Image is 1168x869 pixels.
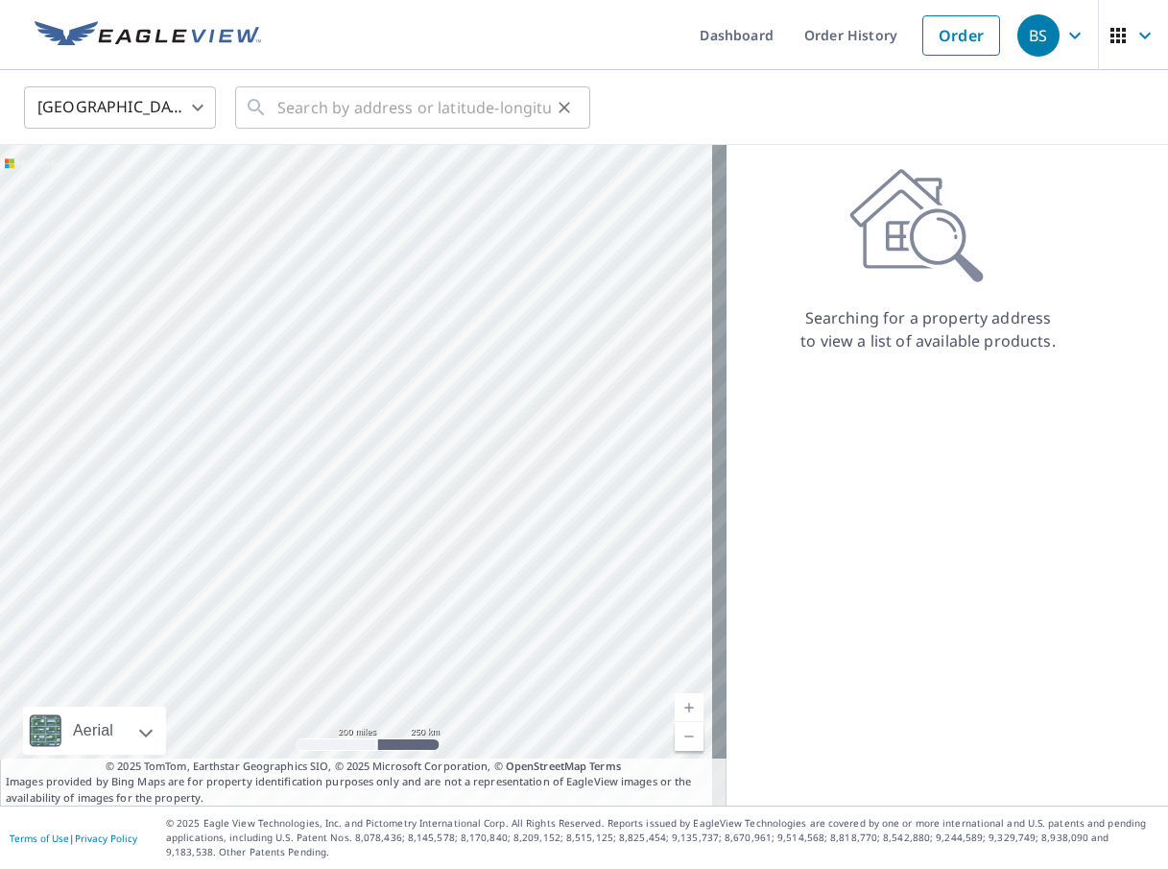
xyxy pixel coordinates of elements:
a: Terms of Use [10,832,69,845]
div: BS [1017,14,1060,57]
a: Current Level 5, Zoom Out [675,722,703,751]
div: [GEOGRAPHIC_DATA] [24,81,216,134]
a: Current Level 5, Zoom In [675,693,703,722]
a: Order [922,15,1000,56]
p: | [10,833,137,844]
button: Clear [551,94,578,121]
div: Aerial [23,707,166,755]
p: © 2025 Eagle View Technologies, Inc. and Pictometry International Corp. All Rights Reserved. Repo... [166,816,1158,859]
a: Privacy Policy [75,832,137,845]
img: EV Logo [35,21,261,50]
span: © 2025 TomTom, Earthstar Geographics SIO, © 2025 Microsoft Corporation, © [106,759,621,775]
input: Search by address or latitude-longitude [277,81,551,134]
p: Searching for a property address to view a list of available products. [799,306,1057,352]
div: Aerial [67,707,119,755]
a: OpenStreetMap [506,759,586,773]
a: Terms [589,759,621,773]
